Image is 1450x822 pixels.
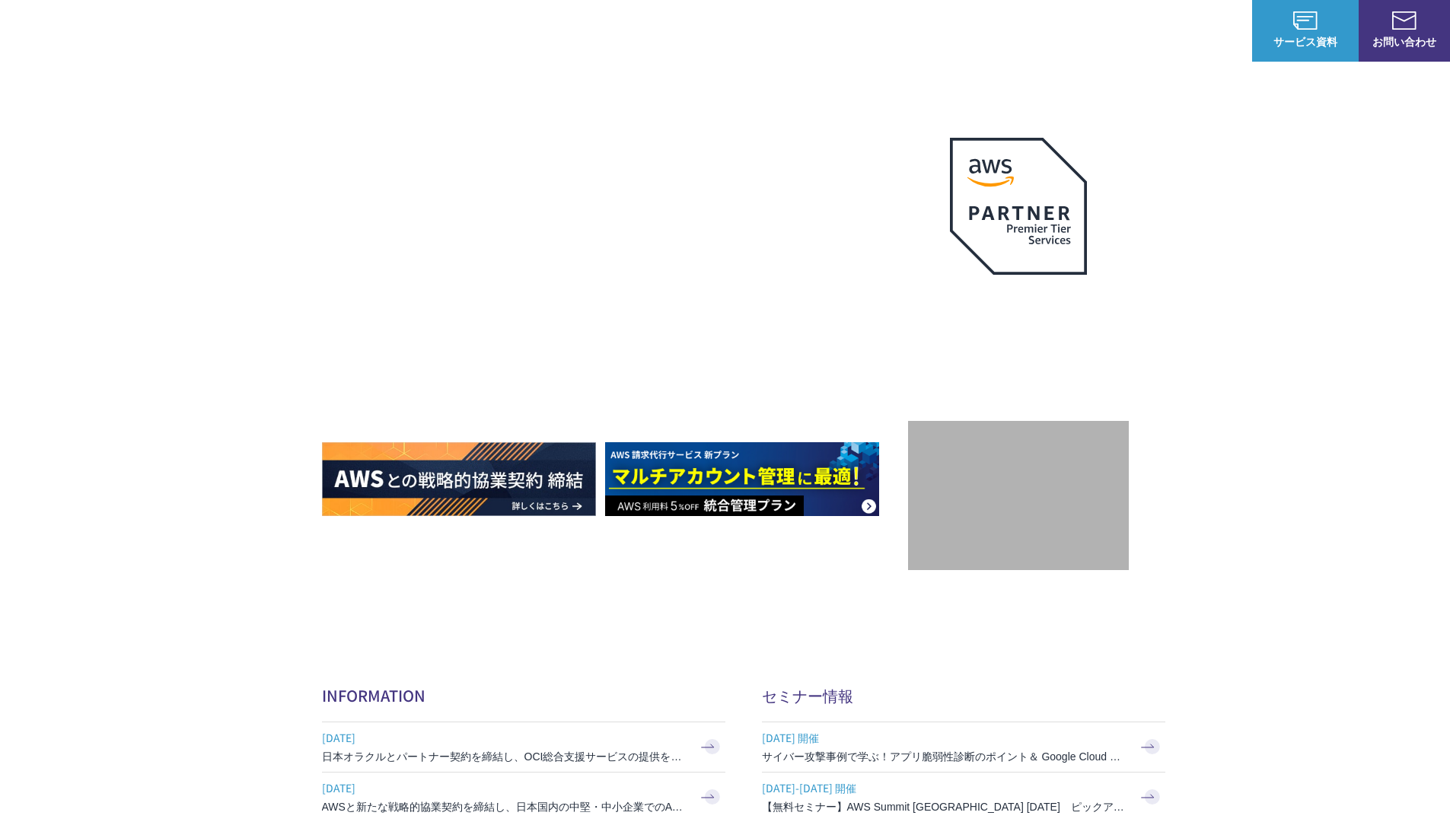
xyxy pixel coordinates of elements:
[762,726,1127,749] span: [DATE] 開催
[322,773,725,822] a: [DATE] AWSと新たな戦略的協業契約を締結し、日本国内の中堅・中小企業でのAWS活用を加速
[762,773,1165,822] a: [DATE]-[DATE] 開催 【無料セミナー】AWS Summit [GEOGRAPHIC_DATA] [DATE] ピックアップセッション
[939,444,1098,555] img: 契約件数
[322,799,687,814] h3: AWSと新たな戦略的協業契約を締結し、日本国内の中堅・中小企業でのAWS活用を加速
[725,23,762,39] p: 強み
[1293,11,1318,30] img: AWS総合支援サービス C-Chorus サービス資料
[792,23,850,39] p: サービス
[322,250,908,397] h1: AWS ジャーニーの 成功を実現
[1252,33,1359,49] span: サービス資料
[762,776,1127,799] span: [DATE]-[DATE] 開催
[762,749,1127,764] h3: サイバー攻撃事例で学ぶ！アプリ脆弱性診断のポイント＆ Google Cloud セキュリティ対策
[322,168,908,235] p: AWSの導入からコスト削減、 構成・運用の最適化からデータ活用まで 規模や業種業態を問わない マネージドサービスで
[322,726,687,749] span: [DATE]
[322,442,596,516] img: AWSとの戦略的協業契約 締結
[322,749,687,764] h3: 日本オラクルとパートナー契約を締結し、OCI総合支援サービスの提供を開始
[175,14,285,46] span: NHN テコラス AWS総合支援サービス
[322,722,725,772] a: [DATE] 日本オラクルとパートナー契約を締結し、OCI総合支援サービスの提供を開始
[322,776,687,799] span: [DATE]
[322,684,725,706] h2: INFORMATION
[762,799,1127,814] h3: 【無料セミナー】AWS Summit [GEOGRAPHIC_DATA] [DATE] ピックアップセッション
[605,442,879,516] img: AWS請求代行サービス 統合管理プラン
[1359,33,1450,49] span: お問い合わせ
[881,23,1002,39] p: 業種別ソリューション
[1194,23,1237,39] a: ログイン
[23,12,285,49] a: AWS総合支援サービス C-Chorus NHN テコラスAWS総合支援サービス
[762,722,1165,772] a: [DATE] 開催 サイバー攻撃事例で学ぶ！アプリ脆弱性診断のポイント＆ Google Cloud セキュリティ対策
[1033,23,1076,39] a: 導入事例
[1106,23,1164,39] p: ナレッジ
[932,293,1105,352] p: 最上位プレミアティア サービスパートナー
[1392,11,1417,30] img: お問い合わせ
[762,684,1165,706] h2: セミナー情報
[950,138,1087,275] img: AWSプレミアティアサービスパートナー
[1001,293,1035,315] em: AWS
